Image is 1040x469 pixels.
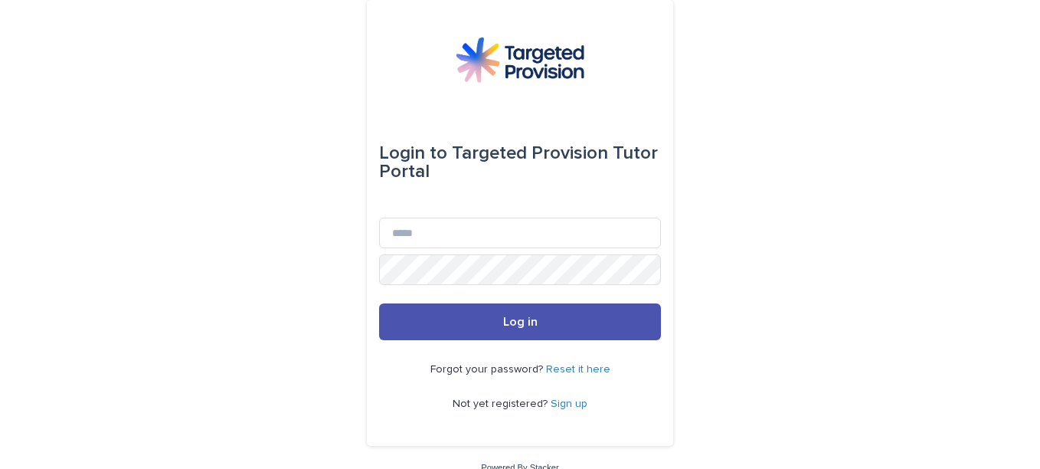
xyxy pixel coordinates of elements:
span: Log in [503,316,538,328]
img: M5nRWzHhSzIhMunXDL62 [456,37,584,83]
div: Targeted Provision Tutor Portal [379,132,661,193]
a: Reset it here [546,364,610,375]
a: Sign up [551,398,587,409]
span: Login to [379,144,447,162]
button: Log in [379,303,661,340]
span: Not yet registered? [453,398,551,409]
span: Forgot your password? [430,364,546,375]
